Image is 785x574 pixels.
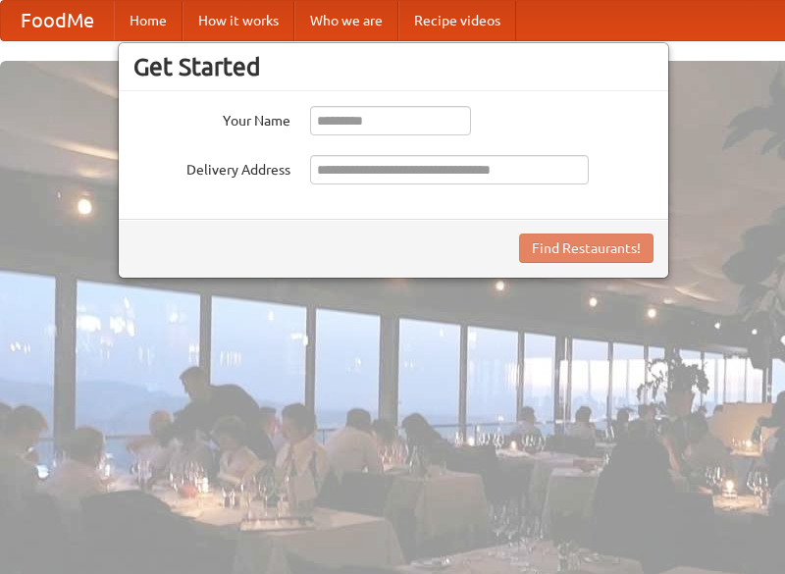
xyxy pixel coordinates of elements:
a: Who we are [294,1,398,40]
label: Your Name [133,106,290,130]
label: Delivery Address [133,155,290,180]
h3: Get Started [133,52,654,81]
a: Home [114,1,183,40]
a: Recipe videos [398,1,516,40]
button: Find Restaurants! [519,234,654,263]
a: How it works [183,1,294,40]
a: FoodMe [1,1,114,40]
